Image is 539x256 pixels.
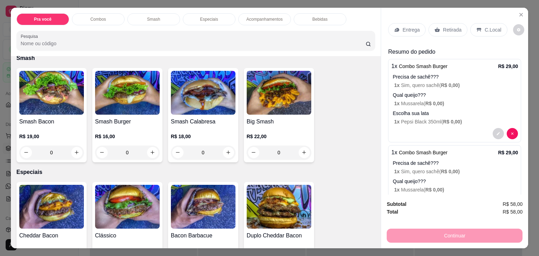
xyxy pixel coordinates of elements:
h4: Cheddar Bacon [19,231,84,240]
p: R$ 26,00 [95,247,160,254]
p: R$ 35,00 [247,247,311,254]
p: 1 x [391,62,447,70]
strong: Total [387,209,398,215]
img: product-image [247,71,311,115]
img: product-image [95,71,160,115]
h4: Big Smash [247,117,311,126]
span: R$ 58,00 [503,208,523,216]
img: product-image [19,71,84,115]
span: R$ 0,00 ) [441,169,460,174]
span: 1 x [394,187,401,193]
p: Sim, quero sachê ( [394,168,518,175]
span: R$ 0,00 ) [425,101,444,106]
p: R$ 19,00 [19,133,84,140]
button: Close [515,9,527,20]
p: Qual queijo??? [393,92,518,99]
p: 1 x [391,148,447,157]
p: Retirada [443,26,461,33]
span: Combo Smash Burger [399,150,448,155]
img: product-image [171,185,235,229]
h4: Bacon Barbacue [171,231,235,240]
p: R$ 29,00 [498,149,518,156]
p: Qual queijo??? [393,178,518,185]
strong: Subtotal [387,201,406,207]
h4: Smash Bacon [19,117,84,126]
p: R$ 16,00 [95,133,160,140]
p: Pra você [34,16,52,22]
span: 1 x [394,101,401,106]
p: Mussarela ( [394,186,518,193]
img: product-image [19,185,84,229]
span: R$ 0,00 ) [425,187,444,193]
input: Pesquisa [21,40,366,47]
img: product-image [171,71,235,115]
h4: Smash Calabresa [171,117,235,126]
p: Especiais [200,16,218,22]
p: Resumo do pedido [388,48,521,56]
p: Especiais [16,168,375,176]
p: Smash [147,16,160,22]
span: Combo Smash Burger [399,63,448,69]
span: R$ 58,00 [503,200,523,208]
p: C.Local [485,26,501,33]
img: product-image [95,185,160,229]
img: product-image [247,185,311,229]
span: 1 x [394,119,401,124]
p: Bebidas [312,16,327,22]
button: decrease-product-quantity [493,128,504,139]
p: R$ 28,00 [171,247,235,254]
p: Acompanhamentos [246,16,282,22]
p: Mussarela ( [394,100,518,107]
p: R$ 22,00 [247,133,311,140]
h4: Duplo Cheddar Bacon [247,231,311,240]
p: R$ 27,00 [19,247,84,254]
p: Escolha sua lata [393,110,518,117]
p: R$ 29,00 [498,63,518,70]
p: Precisa de sachê??? [393,160,518,167]
p: Entrega [402,26,420,33]
button: decrease-product-quantity [507,128,518,139]
p: Precisa de sachê??? [393,73,518,80]
p: Combos [90,16,106,22]
span: R$ 0,00 ) [443,119,462,124]
span: R$ 0,00 ) [441,82,460,88]
p: Pepsi Black 350ml ( [394,118,518,125]
p: Sim, quero sachê ( [394,82,518,89]
label: Pesquisa [21,33,40,39]
span: 1 x [394,169,401,174]
p: R$ 18,00 [171,133,235,140]
p: Smash [16,54,375,62]
button: decrease-product-quantity [513,24,524,35]
span: 1 x [394,82,401,88]
h4: Smash Burger [95,117,160,126]
h4: Clássico [95,231,160,240]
